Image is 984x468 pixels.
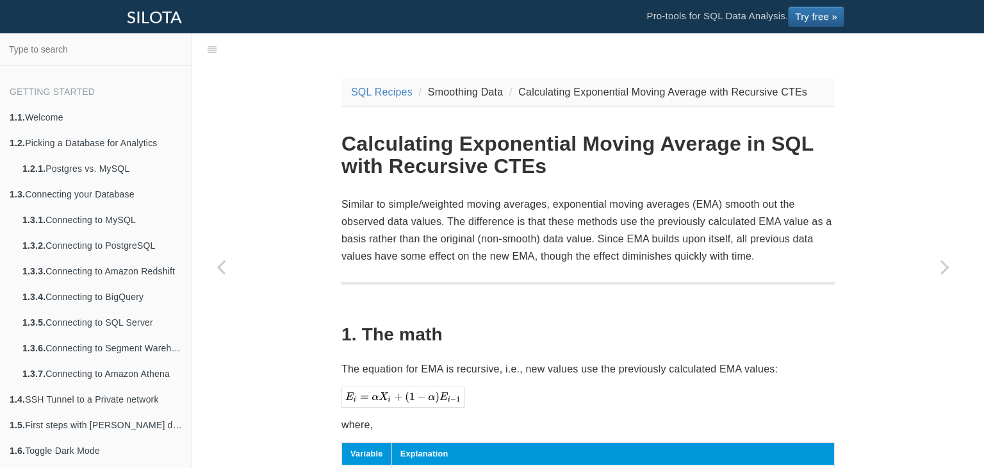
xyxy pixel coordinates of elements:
b: 1.6. [10,446,25,456]
li: Calculating Exponential Moving Average with Recursive CTEs [506,83,807,101]
b: 1.2. [10,138,25,148]
p: The equation for EMA is recursive, i.e., new values use the previously calculated EMA values: [341,360,835,378]
a: SQL Recipes [351,87,413,97]
b: 1.1. [10,112,25,122]
p: Similar to simple/weighted moving averages, exponential moving averages (EMA) smooth out the obse... [341,196,835,265]
b: 1.3.4. [22,292,45,302]
a: 1.3.1.Connecting to MySQL [13,207,192,233]
a: SILOTA [117,1,192,33]
b: 1.3. [10,189,25,199]
a: Next page: Calculating Difference from Beginning Row [916,65,974,468]
a: 1.3.5.Connecting to SQL Server [13,310,192,335]
b: 1.3.3. [22,266,45,276]
b: 1.3.5. [22,317,45,328]
b: 1.3.7. [22,369,45,379]
input: Type to search [4,37,188,62]
b: 1.3.6. [22,343,45,353]
b: 1.4. [10,394,25,405]
img: _mathjax_cbdff40e.svg [341,387,465,408]
a: 1.2.1.Postgres vs. MySQL [13,156,192,181]
li: Pro-tools for SQL Data Analysis. [634,1,857,33]
a: Previous page: Calculating Weighted Moving Average [192,65,250,468]
b: 1.3.1. [22,215,45,225]
th: Explanation [391,443,834,465]
b: 1.5. [10,420,25,430]
iframe: Drift Widget Chat Controller [920,404,969,453]
a: Try free » [788,6,844,27]
a: 1.3.2.Connecting to PostgreSQL [13,233,192,258]
a: 1.3.6.Connecting to Segment Warehouse [13,335,192,361]
b: 1.2.1. [22,163,45,174]
a: 1.3.3.Connecting to Amazon Redshift [13,258,192,284]
li: Smoothing Data [416,83,504,101]
a: 1.3.7.Connecting to Amazon Athena [13,361,192,387]
b: 1.3.2. [22,240,45,251]
p: where, [341,416,835,433]
a: 1.3.4.Connecting to BigQuery [13,284,192,310]
h2: 1. The math [341,325,835,345]
th: Variable [342,443,392,465]
h1: Calculating Exponential Moving Average in SQL with Recursive CTEs [341,133,835,178]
